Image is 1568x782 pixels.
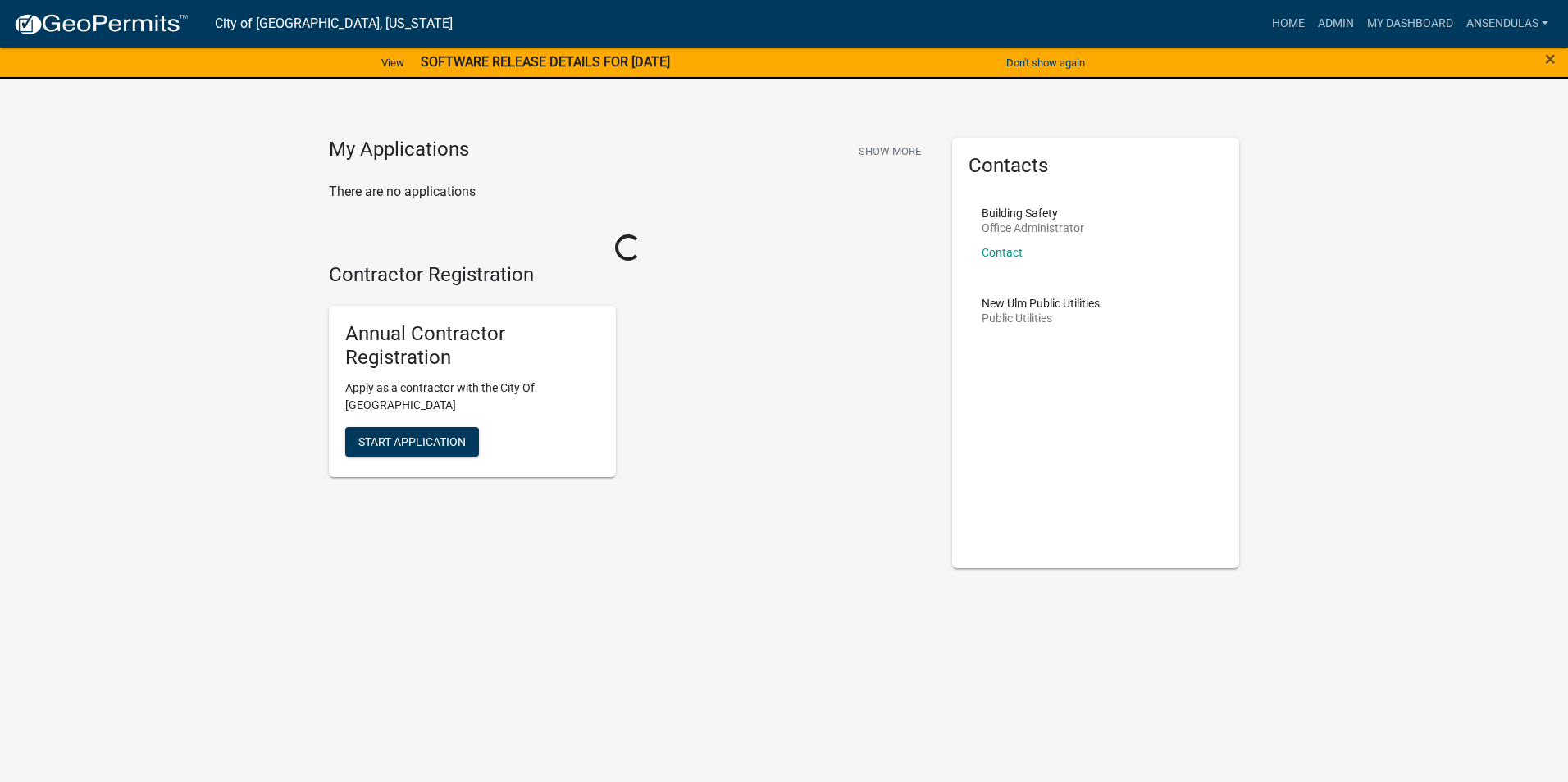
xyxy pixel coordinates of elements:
[982,222,1084,234] p: Office Administrator
[1311,8,1361,39] a: Admin
[982,207,1084,219] p: Building Safety
[982,246,1023,259] a: Contact
[345,380,599,414] p: Apply as a contractor with the City Of [GEOGRAPHIC_DATA]
[1265,8,1311,39] a: Home
[1545,48,1556,70] span: ×
[1000,49,1092,76] button: Don't show again
[1545,49,1556,69] button: Close
[421,54,670,70] strong: SOFTWARE RELEASE DETAILS FOR [DATE]
[969,154,1223,178] h5: Contacts
[329,263,928,287] h4: Contractor Registration
[375,49,411,76] a: View
[982,298,1100,309] p: New Ulm Public Utilities
[1361,8,1460,39] a: My Dashboard
[982,312,1100,324] p: Public Utilities
[345,427,479,457] button: Start Application
[358,434,466,448] span: Start Application
[345,322,599,370] h5: Annual Contractor Registration
[852,138,928,165] button: Show More
[215,10,453,38] a: City of [GEOGRAPHIC_DATA], [US_STATE]
[329,138,469,162] h4: My Applications
[329,182,928,202] p: There are no applications
[1460,8,1555,39] a: ansendulas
